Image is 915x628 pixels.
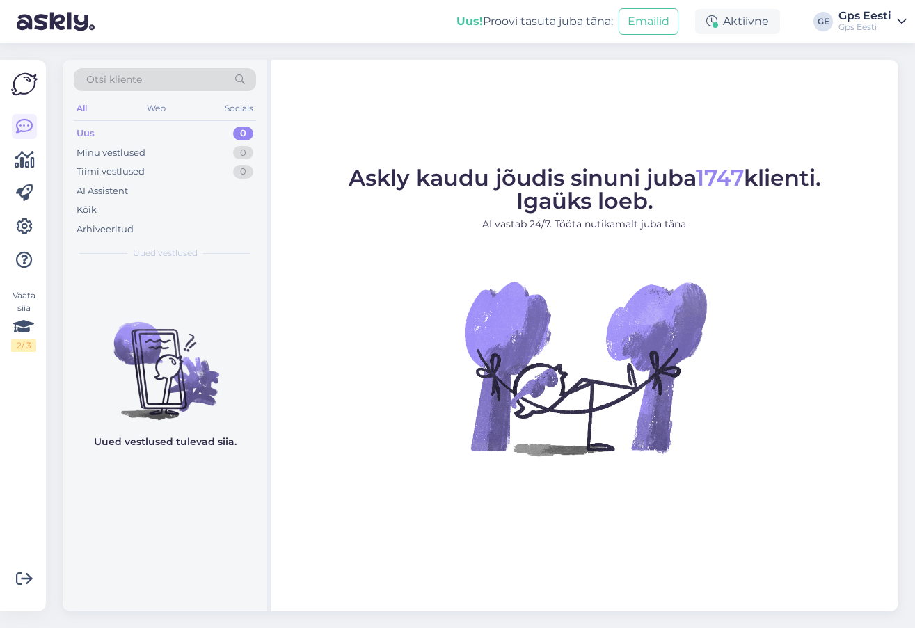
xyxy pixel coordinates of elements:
img: Askly Logo [11,71,38,97]
span: Uued vestlused [133,247,198,259]
div: Web [144,99,168,118]
img: No Chat active [460,243,710,493]
p: Uued vestlused tulevad siia. [94,435,237,449]
b: Uus! [456,15,483,28]
span: Askly kaudu jõudis sinuni juba klienti. Igaüks loeb. [349,164,821,214]
div: Arhiveeritud [77,223,134,236]
div: AI Assistent [77,184,128,198]
div: All [74,99,90,118]
div: Kõik [77,203,97,217]
div: Socials [222,99,256,118]
p: AI vastab 24/7. Tööta nutikamalt juba täna. [349,217,821,232]
img: No chats [63,297,267,422]
div: Tiimi vestlused [77,165,145,179]
div: 0 [233,165,253,179]
div: Vaata siia [11,289,36,352]
div: 2 / 3 [11,339,36,352]
div: Uus [77,127,95,140]
span: 1747 [696,164,744,191]
div: Gps Eesti [838,10,891,22]
button: Emailid [619,8,678,35]
div: Gps Eesti [838,22,891,33]
span: Otsi kliente [86,72,142,87]
div: Proovi tasuta juba täna: [456,13,613,30]
div: 0 [233,146,253,160]
div: Minu vestlused [77,146,145,160]
div: Aktiivne [695,9,780,34]
div: 0 [233,127,253,140]
div: GE [813,12,833,31]
a: Gps EestiGps Eesti [838,10,907,33]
